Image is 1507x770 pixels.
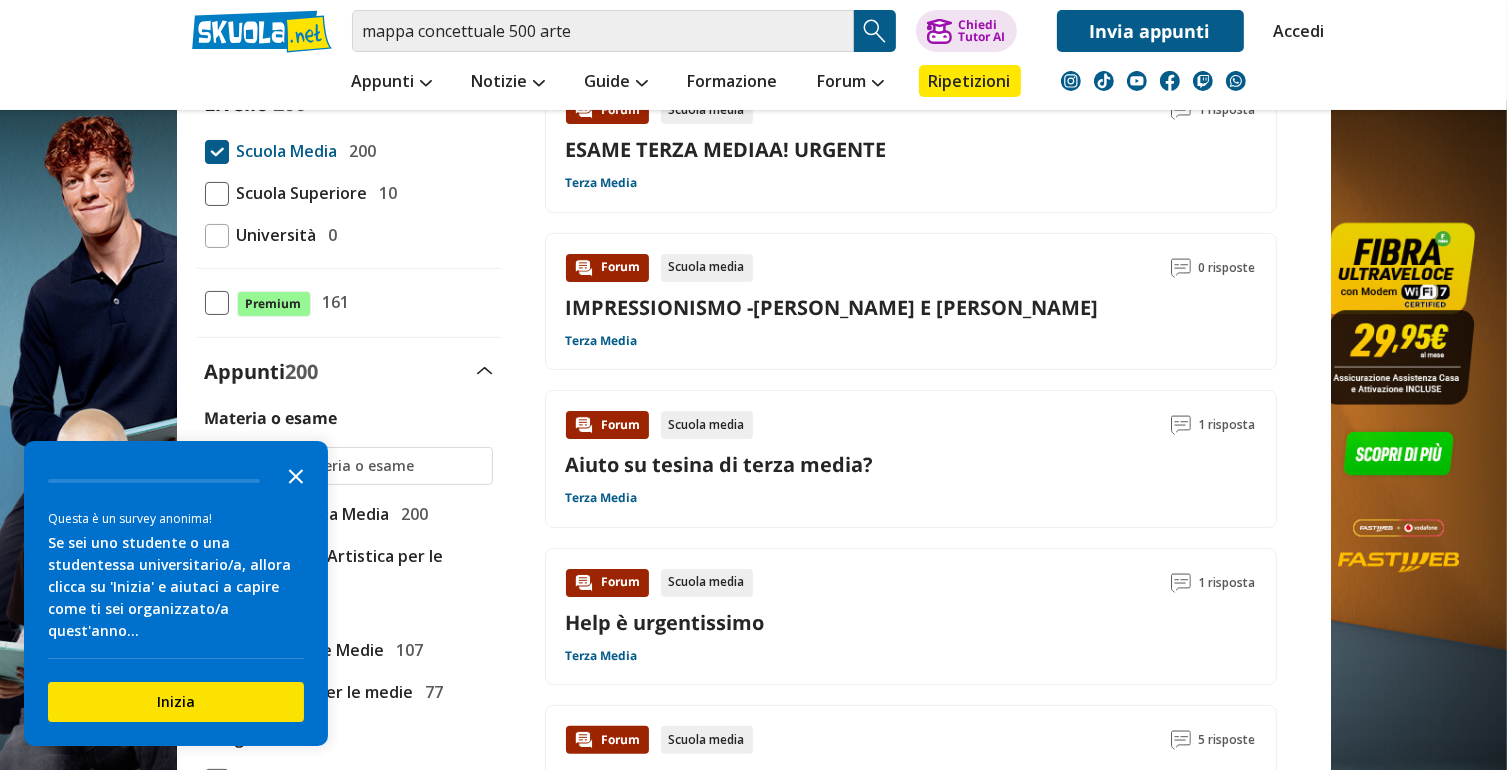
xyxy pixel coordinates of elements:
a: Appunti [347,65,437,101]
img: Commenti lettura [1171,258,1191,278]
div: Scuola media [661,96,753,124]
div: Scuola media [661,569,753,597]
div: Forum [566,96,649,124]
button: Search Button [854,10,896,52]
div: Forum [566,254,649,282]
img: Commenti lettura [1171,415,1191,435]
span: 200 [286,358,319,385]
span: 200 [342,138,377,164]
img: Forum contenuto [574,415,594,435]
input: Ricerca materia o esame [240,456,483,476]
button: ChiediTutor AI [916,10,1017,52]
a: Terza Media [566,490,638,506]
img: WhatsApp [1226,71,1246,91]
span: 161 [315,289,350,315]
div: Questa è un survey anonima! [48,509,304,528]
img: Cerca appunti, riassunti o versioni [860,16,890,46]
div: Scuola media [661,726,753,754]
a: Terza Media [566,333,638,349]
img: Commenti lettura [1171,100,1191,120]
span: 1 risposta [1199,411,1256,439]
span: Scuola Media [229,138,338,164]
div: Se sei uno studente o una studentessa universitario/a, allora clicca su 'Inizia' e aiutaci a capi... [48,532,304,642]
span: 1 risposta [1199,96,1256,124]
span: 107 [389,637,424,663]
a: Formazione [683,65,783,101]
span: 0 [321,222,338,248]
img: Forum contenuto [574,573,594,593]
span: 5 risposte [1199,726,1256,754]
a: Guide [580,65,653,101]
a: Invia appunti [1057,10,1244,52]
a: Aiuto su tesina di terza media? [566,451,874,478]
a: Notizie [467,65,550,101]
img: youtube [1127,71,1147,91]
img: twitch [1193,71,1213,91]
a: Forum [813,65,889,101]
img: Forum contenuto [574,258,594,278]
img: Forum contenuto [574,730,594,750]
div: Survey [24,441,328,746]
img: instagram [1061,71,1081,91]
img: Commenti lettura [1171,730,1191,750]
span: Educazione Artistica per le Medie [229,543,493,595]
button: Close the survey [276,455,316,495]
span: 200 [394,501,429,527]
img: tiktok [1094,71,1114,91]
input: Cerca appunti, riassunti o versioni [352,10,854,52]
span: 77 [418,679,444,705]
a: Terza Media [566,648,638,664]
div: Forum [566,411,649,439]
span: 10 [372,180,398,206]
a: Help è urgentissimo [566,609,765,636]
img: Forum contenuto [574,100,594,120]
a: Terza Media [566,175,638,191]
a: Accedi [1274,10,1316,52]
a: Ripetizioni [919,65,1021,97]
span: 1 risposta [1199,569,1256,597]
div: Scuola media [661,411,753,439]
img: Apri e chiudi sezione [477,367,493,375]
span: Università [229,222,317,248]
div: Forum [566,726,649,754]
div: Forum [566,569,649,597]
button: Inizia [48,682,304,722]
img: facebook [1160,71,1180,91]
label: Materia o esame [205,407,338,429]
span: Scuola Superiore [229,180,368,206]
a: ESAME TERZA MEDIAA! URGENTE [566,136,887,163]
span: Premium [237,291,311,317]
div: Chiedi Tutor AI [958,19,1005,43]
div: Scuola media [661,254,753,282]
a: IMPRESSIONISMO -[PERSON_NAME] E [PERSON_NAME] [566,294,1099,321]
span: 0 risposte [1199,254,1256,282]
img: Commenti lettura [1171,573,1191,593]
label: Appunti [205,358,319,385]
